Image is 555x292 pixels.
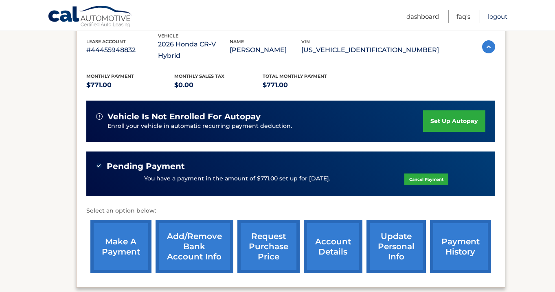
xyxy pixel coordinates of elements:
[86,79,175,91] p: $771.00
[96,113,103,120] img: alert-white.svg
[96,163,102,169] img: check-green.svg
[174,73,224,79] span: Monthly sales Tax
[107,122,423,131] p: Enroll your vehicle in automatic recurring payment deduction.
[48,5,133,29] a: Cal Automotive
[107,112,261,122] span: vehicle is not enrolled for autopay
[488,10,507,23] a: Logout
[263,79,351,91] p: $771.00
[144,174,330,183] p: You have a payment in the amount of $771.00 set up for [DATE].
[86,206,495,216] p: Select an option below:
[456,10,470,23] a: FAQ's
[158,33,178,39] span: vehicle
[230,44,301,56] p: [PERSON_NAME]
[482,40,495,53] img: accordion-active.svg
[230,39,244,44] span: name
[366,220,426,273] a: update personal info
[423,110,485,132] a: set up autopay
[174,79,263,91] p: $0.00
[301,44,439,56] p: [US_VEHICLE_IDENTIFICATION_NUMBER]
[430,220,491,273] a: payment history
[86,39,126,44] span: lease account
[158,39,230,61] p: 2026 Honda CR-V Hybrid
[263,73,327,79] span: Total Monthly Payment
[406,10,439,23] a: Dashboard
[107,161,185,171] span: Pending Payment
[237,220,300,273] a: request purchase price
[86,73,134,79] span: Monthly Payment
[304,220,362,273] a: account details
[301,39,310,44] span: vin
[86,44,158,56] p: #44455948832
[404,173,448,185] a: Cancel Payment
[90,220,151,273] a: make a payment
[156,220,233,273] a: Add/Remove bank account info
